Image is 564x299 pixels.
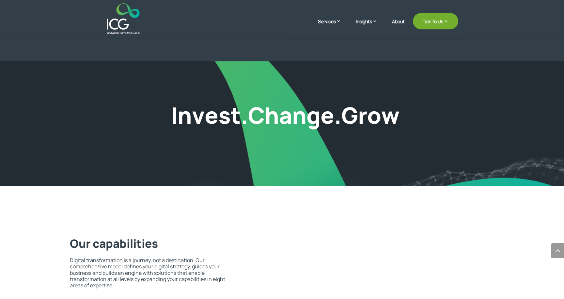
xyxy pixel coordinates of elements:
p: a [279,102,292,129]
a: Talk To Us [413,13,458,29]
iframe: Chat Widget [452,228,564,299]
a: Services [318,18,348,34]
p: n [292,102,306,129]
img: ICG [107,3,140,34]
p: e [205,102,218,129]
p: s [218,102,231,129]
p: t [231,102,241,129]
p: I [171,102,178,129]
p: Digital transformation is a journey, not a destination. Our comprehensive model defines your digi... [70,257,226,289]
p: n [178,102,192,129]
h2: Our capabilities [70,237,226,254]
p: g [341,102,358,129]
a: Insights [356,18,384,34]
p: h [265,102,279,129]
p: v [192,102,205,129]
p: . [334,102,341,129]
p: e [321,102,334,129]
a: About [392,19,405,34]
p: C [248,102,265,129]
p: . [241,102,248,129]
p: o [367,102,381,129]
p: g [306,102,321,129]
p: r [358,102,367,129]
p: w [381,102,399,129]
